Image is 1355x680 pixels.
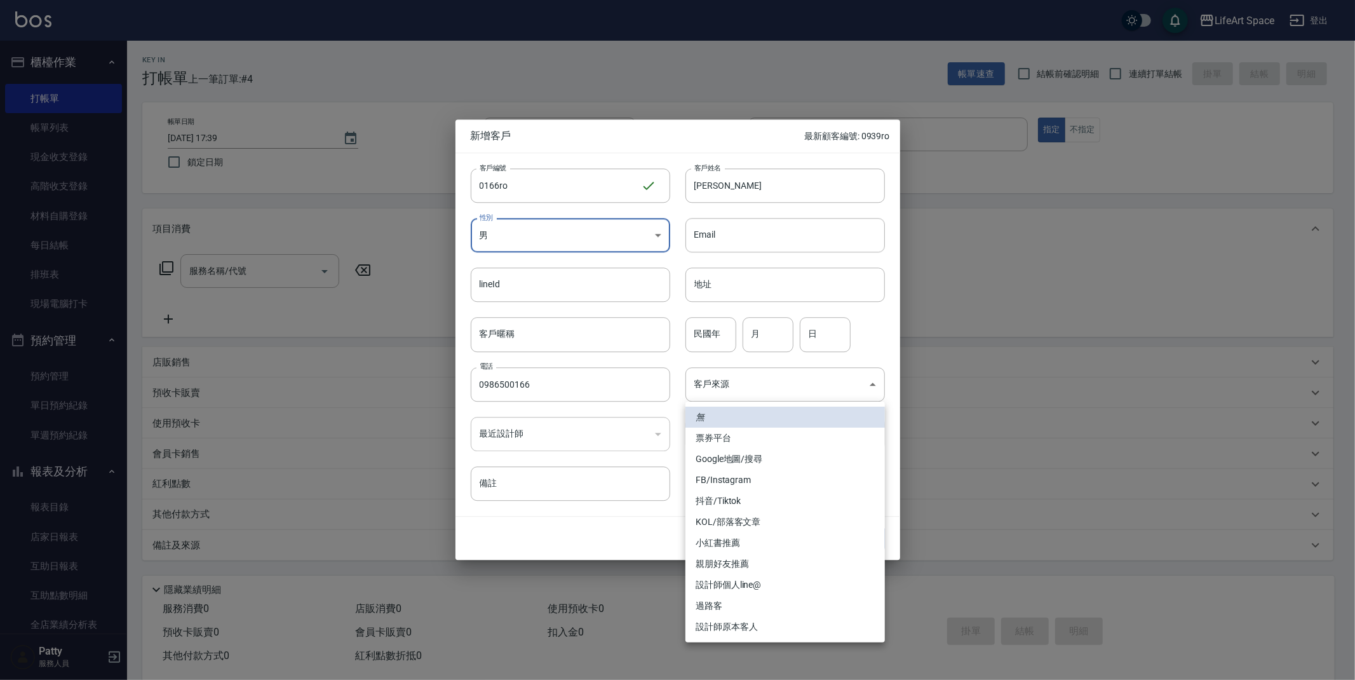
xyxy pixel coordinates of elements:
[685,449,885,470] li: Google地圖/搜尋
[696,411,704,424] em: 無
[685,491,885,512] li: 抖音/Tiktok
[685,533,885,554] li: 小紅書推薦
[685,575,885,595] li: 設計師個人line@
[685,428,885,449] li: 票券平台
[685,554,885,575] li: 親朋好友推薦
[685,470,885,491] li: FB/Instagram
[685,616,885,637] li: 設計師原本客人
[685,512,885,533] li: KOL/部落客文章
[685,595,885,616] li: 過路客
